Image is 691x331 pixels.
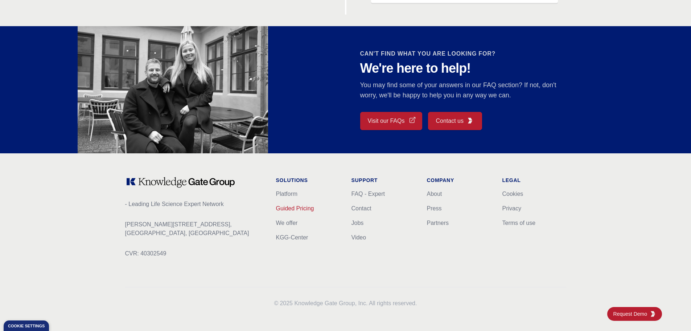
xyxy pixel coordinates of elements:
div: Cookie settings [8,324,45,328]
a: Cookies [502,191,523,197]
a: Video [351,234,366,241]
iframe: Chat Widget [655,296,691,331]
a: Platform [276,191,298,197]
a: Visit our FAQs [360,112,423,130]
a: KGG-Center [276,234,308,241]
a: Contact [351,205,371,211]
div: Widget chat [655,296,691,331]
a: About [427,191,442,197]
p: We're here to help! [360,61,566,76]
a: FAQ - Expert [351,191,385,197]
h1: Support [351,177,415,184]
a: Press [427,205,442,211]
a: Jobs [351,220,364,226]
a: Contact usKGG [428,112,482,130]
a: We offer [276,220,298,226]
img: KGG [650,311,656,317]
p: - Leading Life Science Expert Network [125,200,264,209]
h1: Legal [502,177,566,184]
p: CVR: 40302549 [125,249,264,258]
span: Request Demo [613,310,650,318]
a: Partners [427,220,449,226]
h1: Company [427,177,491,184]
span: © [274,300,279,306]
a: Request DemoKGG [607,307,662,321]
img: KGG [467,118,473,124]
p: You may find some of your answers in our FAQ section? If not, don't worry, we'll be happy to help... [360,80,566,100]
h2: CAN'T FIND WHAT YOU ARE LOOKING FOR? [360,49,566,58]
a: Terms of use [502,220,536,226]
h1: Solutions [276,177,340,184]
p: [PERSON_NAME][STREET_ADDRESS], [GEOGRAPHIC_DATA], [GEOGRAPHIC_DATA] [125,220,264,238]
a: Privacy [502,205,521,211]
span: Contact us [436,117,463,125]
p: 2025 Knowledge Gate Group, Inc. All rights reserved. [125,299,566,308]
a: Guided Pricing [276,205,314,211]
